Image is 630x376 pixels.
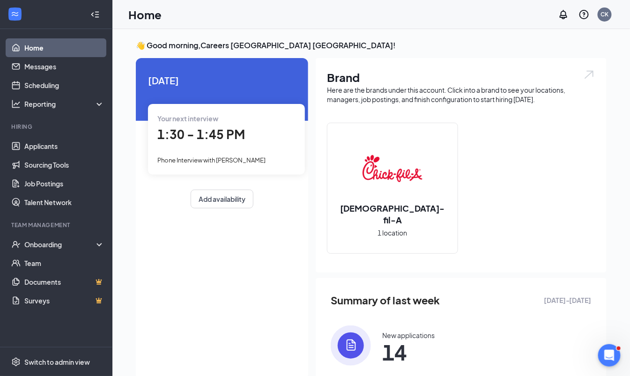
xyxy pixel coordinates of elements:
[11,221,103,229] div: Team Management
[24,155,104,174] a: Sourcing Tools
[598,344,621,367] iframe: Intercom live chat
[382,331,435,340] div: New applications
[558,9,569,20] svg: Notifications
[24,99,105,109] div: Reporting
[24,57,104,76] a: Messages
[24,357,90,367] div: Switch to admin view
[11,240,21,249] svg: UserCheck
[24,273,104,291] a: DocumentsCrown
[331,292,440,309] span: Summary of last week
[378,228,408,238] span: 1 location
[11,357,21,367] svg: Settings
[363,139,422,199] img: Chick-fil-A
[157,156,266,164] span: Phone Interview with [PERSON_NAME]
[90,10,100,19] svg: Collapse
[327,202,458,226] h2: [DEMOGRAPHIC_DATA]-fil-A
[24,137,104,155] a: Applicants
[11,99,21,109] svg: Analysis
[24,240,96,249] div: Onboarding
[136,40,607,51] h3: 👋 Good morning, Careers [GEOGRAPHIC_DATA] [GEOGRAPHIC_DATA] !
[10,9,20,19] svg: WorkstreamLogo
[578,9,590,20] svg: QuestionInfo
[11,123,103,131] div: Hiring
[327,85,595,104] div: Here are the brands under this account. Click into a brand to see your locations, managers, job p...
[191,190,253,208] button: Add availability
[327,69,595,85] h1: Brand
[24,174,104,193] a: Job Postings
[24,76,104,95] a: Scheduling
[24,38,104,57] a: Home
[583,69,595,80] img: open.6027fd2a22e1237b5b06.svg
[157,126,245,142] span: 1:30 - 1:45 PM
[331,325,371,366] img: icon
[24,291,104,310] a: SurveysCrown
[157,114,218,123] span: Your next interview
[24,254,104,273] a: Team
[24,193,104,212] a: Talent Network
[382,344,435,361] span: 14
[128,7,162,22] h1: Home
[601,10,609,18] div: CK
[544,295,592,305] span: [DATE] - [DATE]
[148,73,296,88] span: [DATE]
